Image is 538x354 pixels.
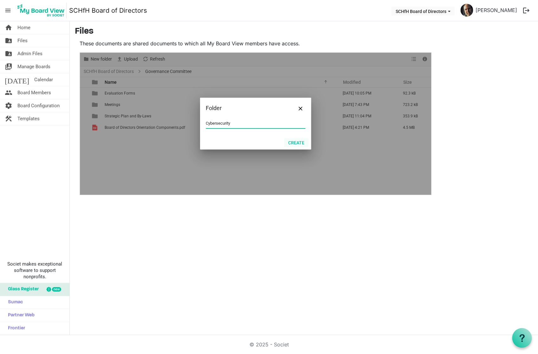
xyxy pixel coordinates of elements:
[206,103,285,113] div: Folder
[5,296,23,309] span: Sumac
[3,261,67,280] span: Societ makes exceptional software to support nonprofits.
[52,287,61,292] div: new
[17,21,30,34] span: Home
[17,47,42,60] span: Admin Files
[520,4,533,17] button: logout
[5,60,12,73] span: switch_account
[5,47,12,60] span: folder_shared
[17,60,50,73] span: Manage Boards
[473,4,520,16] a: [PERSON_NAME]
[296,103,305,113] button: Close
[80,40,431,47] p: These documents are shared documents to which all My Board View members have access.
[17,86,51,99] span: Board Members
[5,99,12,112] span: settings
[16,3,69,18] a: My Board View Logo
[16,3,67,18] img: My Board View Logo
[69,4,147,17] a: SCHfH Board of Directors
[5,86,12,99] span: people
[5,73,29,86] span: [DATE]
[5,21,12,34] span: home
[206,119,305,128] input: Enter your folder name
[460,4,473,16] img: yBGpWBoWnom3Zw7BMdEWlLVUZpYoI47Jpb9souhwf1jEgJUyyu107S__lmbQQ54c4KKuLw7hNP5JKuvjTEF3_w_thumb.png
[17,99,60,112] span: Board Configuration
[34,73,53,86] span: Calendar
[17,112,40,125] span: Templates
[284,138,308,147] button: Create
[2,4,14,16] span: menu
[75,26,533,37] h3: Files
[5,309,35,322] span: Partner Web
[5,112,12,125] span: construction
[5,322,25,335] span: Frontier
[250,341,289,348] a: © 2025 - Societ
[391,7,454,16] button: SCHfH Board of Directors dropdownbutton
[5,283,39,296] span: Glass Register
[5,34,12,47] span: folder_shared
[17,34,28,47] span: Files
